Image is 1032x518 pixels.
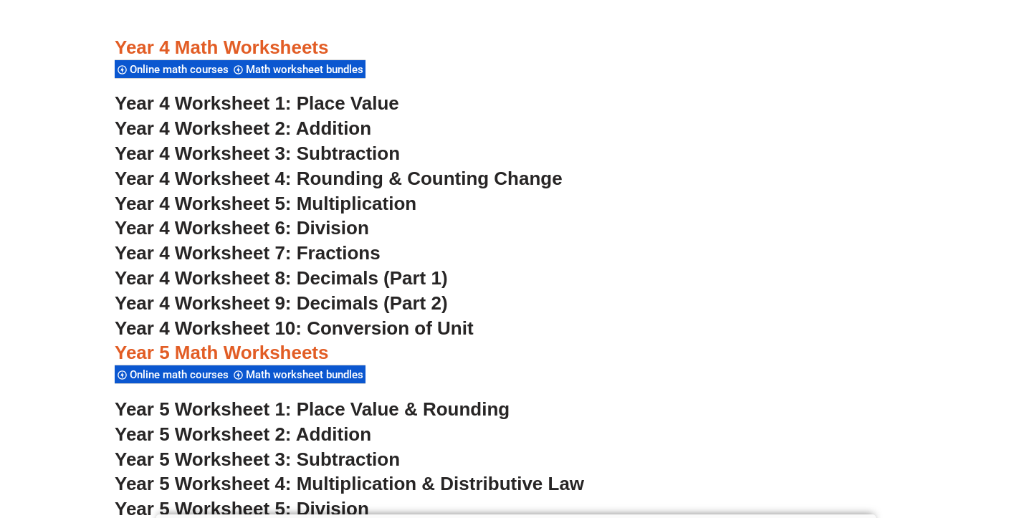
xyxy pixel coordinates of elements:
a: Year 4 Worksheet 4: Rounding & Counting Change [115,168,563,189]
a: Year 4 Worksheet 3: Subtraction [115,143,400,164]
a: Year 4 Worksheet 5: Multiplication [115,193,416,214]
a: Year 4 Worksheet 10: Conversion of Unit [115,317,474,339]
a: Year 4 Worksheet 1: Place Value [115,92,399,114]
a: Year 5 Worksheet 2: Addition [115,423,371,445]
iframe: Chat Widget [786,356,1032,518]
h3: Year 5 Math Worksheets [115,341,917,365]
a: Year 5 Worksheet 4: Multiplication & Distributive Law [115,473,584,494]
a: Year 5 Worksheet 1: Place Value & Rounding [115,398,510,420]
span: Online math courses [130,63,233,76]
div: Math worksheet bundles [231,365,365,384]
h3: Year 4 Math Worksheets [115,36,917,60]
div: Online math courses [115,365,231,384]
a: Year 4 Worksheet 8: Decimals (Part 1) [115,267,448,289]
div: Online math courses [115,59,231,79]
a: Year 5 Worksheet 3: Subtraction [115,449,400,470]
div: Math worksheet bundles [231,59,365,79]
span: Online math courses [130,368,233,381]
span: Math worksheet bundles [246,63,368,76]
a: Year 4 Worksheet 7: Fractions [115,242,381,264]
span: Math worksheet bundles [246,368,368,381]
a: Year 4 Worksheet 9: Decimals (Part 2) [115,292,448,314]
a: Year 4 Worksheet 2: Addition [115,117,371,139]
a: Year 4 Worksheet 6: Division [115,217,369,239]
